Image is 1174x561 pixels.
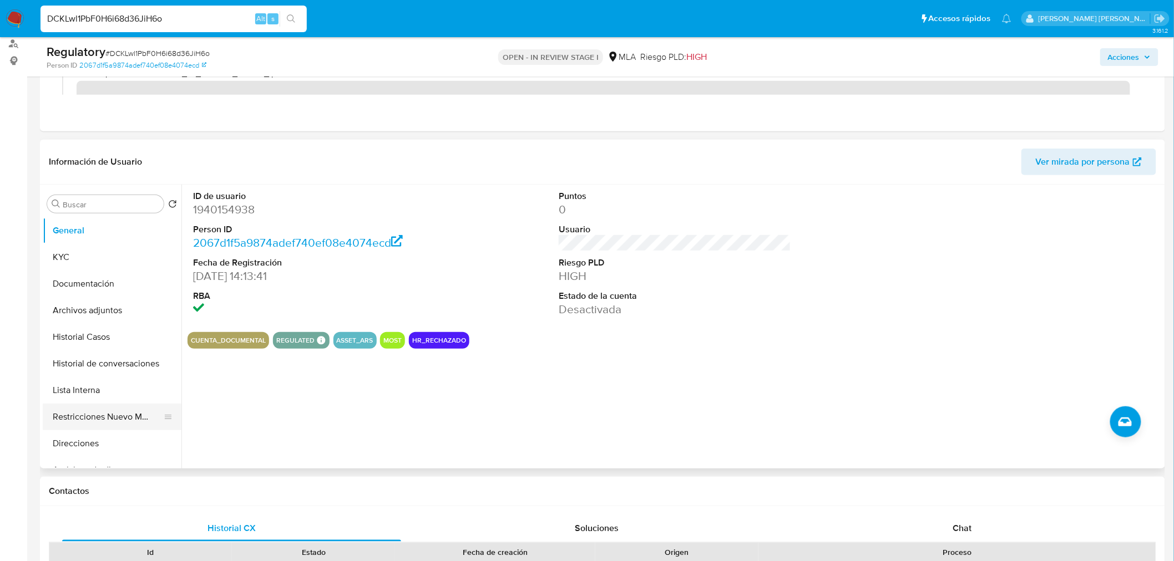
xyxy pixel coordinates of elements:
span: Ver mirada por persona [1036,149,1130,175]
span: Riesgo PLD: [640,51,707,63]
b: Person ID [47,60,77,70]
button: KYC [43,244,181,271]
dt: Estado de la cuenta [559,290,791,302]
dd: 1940154938 [193,202,426,217]
span: # DCKLwl1PbF0H6i68d36JiH6o [105,48,210,59]
dt: Person ID [193,223,426,236]
span: Acciones [1108,48,1140,66]
button: Lista Interna [43,377,181,404]
button: Ver mirada por persona [1021,149,1156,175]
dt: ID de usuario [193,190,426,202]
a: Notificaciones [1002,14,1011,23]
div: Fecha de creación [403,547,588,558]
button: General [43,217,181,244]
button: Archivos adjuntos [43,297,181,324]
p: roberto.munoz@mercadolibre.com [1039,13,1151,24]
dt: Usuario [559,223,791,236]
button: Buscar [52,200,60,208]
button: Direcciones [43,430,181,457]
h1: Contactos [49,486,1156,497]
input: Buscar usuario o caso... [41,12,307,26]
div: Origen [603,547,751,558]
dd: [DATE] 14:13:41 [193,268,426,284]
a: Salir [1154,13,1166,24]
dd: 0 [559,202,791,217]
button: Restricciones Nuevo Mundo [43,404,173,430]
span: Accesos rápidos [929,13,991,24]
button: Volver al orden por defecto [168,200,177,212]
b: Regulatory [47,43,105,60]
dt: RBA [193,290,426,302]
button: Documentación [43,271,181,297]
button: Historial de conversaciones [43,350,181,377]
dd: HIGH [559,268,791,284]
a: 2067d1f5a9874adef740ef08e4074ecd [79,60,206,70]
button: Historial Casos [43,324,181,350]
span: HIGH [686,50,707,63]
dt: Riesgo PLD [559,257,791,269]
button: Acciones [1100,48,1158,66]
span: s [271,13,275,24]
p: OPEN - IN REVIEW STAGE I [498,49,603,65]
span: Soluciones [575,522,619,534]
dt: Fecha de Registración [193,257,426,269]
dt: Puntos [559,190,791,202]
dd: Desactivada [559,302,791,317]
h1: Información de Usuario [49,156,142,167]
span: Chat [953,522,972,534]
button: Anticipos de dinero [43,457,181,483]
div: Id [77,547,224,558]
input: Buscar [63,200,159,210]
button: search-icon [280,11,302,27]
span: Alt [256,13,265,24]
div: Proceso [766,547,1148,558]
span: Historial CX [208,522,256,534]
span: 3.161.2 [1152,26,1168,35]
div: MLA [608,51,636,63]
a: 2067d1f5a9874adef740ef08e4074ecd [193,234,403,251]
div: Estado [240,547,387,558]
